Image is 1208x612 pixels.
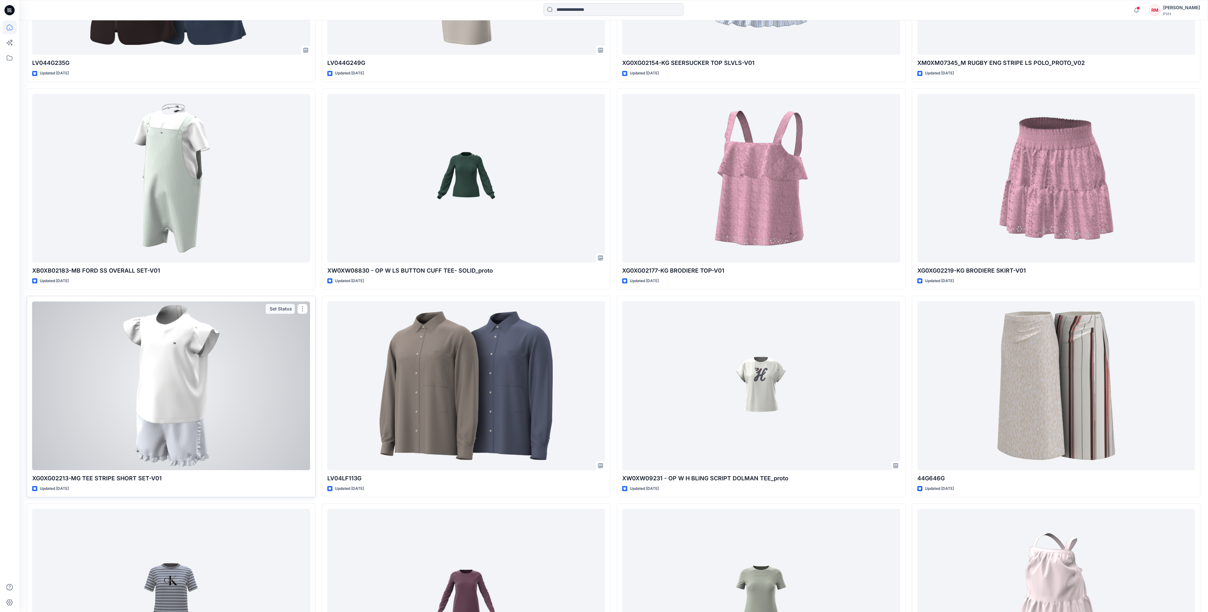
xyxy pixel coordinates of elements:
[1149,4,1161,16] div: RM
[32,94,310,262] a: XB0XB02183-MB FORD SS OVERALL SET-V01
[917,59,1195,67] p: XM0XM07345_M RUGBY ENG STRIPE LS POLO_PROTO_V02
[327,301,605,470] a: LV04LF113G
[622,59,900,67] p: XG0XG02154-KG SEERSUCKER TOP SLVLS-V01
[40,485,69,492] p: Updated [DATE]
[32,59,310,67] p: LV044G235G
[917,301,1195,470] a: 44G646G
[327,474,605,483] p: LV04LF113G
[327,94,605,262] a: XW0XW08830 - OP W LS BUTTON CUFF TEE- SOLID_proto
[622,474,900,483] p: XW0XW09231 - OP W H BLING SCRIPT DOLMAN TEE_proto
[925,70,954,77] p: Updated [DATE]
[335,278,364,284] p: Updated [DATE]
[335,485,364,492] p: Updated [DATE]
[32,474,310,483] p: XG0XG02213-MG TEE STRIPE SHORT SET-V01
[925,278,954,284] p: Updated [DATE]
[622,94,900,262] a: XG0XG02177-KG BRODIERE TOP-V01
[917,474,1195,483] p: 44G646G
[1163,11,1200,16] div: PVH
[327,59,605,67] p: LV044G249G
[40,70,69,77] p: Updated [DATE]
[925,485,954,492] p: Updated [DATE]
[1163,4,1200,11] div: [PERSON_NAME]
[335,70,364,77] p: Updated [DATE]
[630,278,659,284] p: Updated [DATE]
[327,266,605,275] p: XW0XW08830 - OP W LS BUTTON CUFF TEE- SOLID_proto
[622,301,900,470] a: XW0XW09231 - OP W H BLING SCRIPT DOLMAN TEE_proto
[32,301,310,470] a: XG0XG02213-MG TEE STRIPE SHORT SET-V01
[917,94,1195,262] a: XG0XG02219-KG BRODIERE SKIRT-V01
[32,266,310,275] p: XB0XB02183-MB FORD SS OVERALL SET-V01
[630,70,659,77] p: Updated [DATE]
[40,278,69,284] p: Updated [DATE]
[630,485,659,492] p: Updated [DATE]
[622,266,900,275] p: XG0XG02177-KG BRODIERE TOP-V01
[917,266,1195,275] p: XG0XG02219-KG BRODIERE SKIRT-V01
